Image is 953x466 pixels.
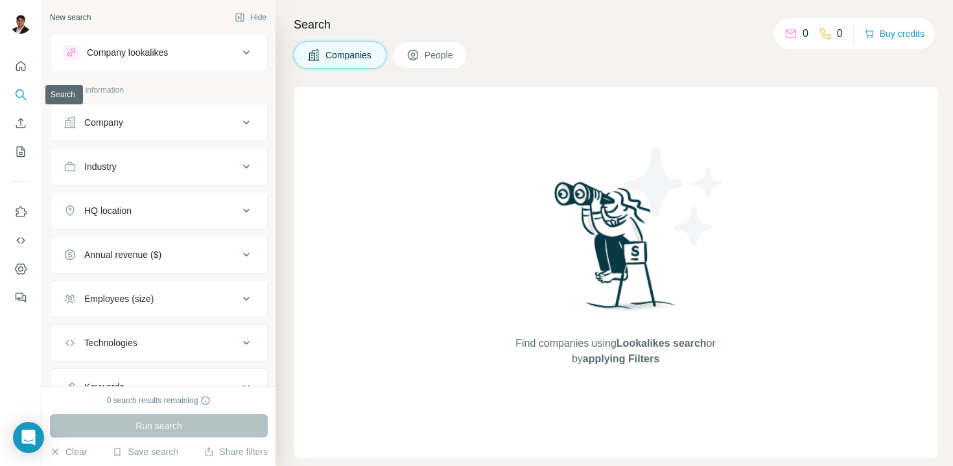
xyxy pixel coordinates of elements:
button: Feedback [10,286,31,309]
div: Company [84,116,123,129]
img: Surfe Illustration - Stars [616,139,733,255]
button: Dashboard [10,257,31,281]
button: My lists [10,140,31,163]
button: Use Surfe on LinkedIn [10,200,31,224]
div: Technologies [84,336,137,349]
div: Annual revenue ($) [84,248,161,261]
button: Enrich CSV [10,111,31,135]
button: Share filters [204,445,268,458]
div: Industry [84,160,117,173]
div: Keywords [84,380,124,393]
p: Company information [50,84,268,96]
button: Hide [226,8,276,27]
div: Employees (size) [84,292,154,305]
button: Quick start [10,54,31,78]
button: Company lookalikes [51,37,267,68]
button: Clear [50,445,87,458]
div: HQ location [84,204,132,217]
button: Keywords [51,371,267,402]
button: Industry [51,151,267,182]
button: Save search [112,445,178,458]
button: Search [10,83,31,106]
p: 0 [837,26,843,41]
button: Company [51,107,267,138]
span: Find companies using or by [512,336,719,367]
div: 0 search results remaining [107,395,211,406]
img: Avatar [10,13,31,34]
p: 0 [803,26,808,41]
div: New search [50,12,91,23]
span: Companies [325,49,373,62]
button: Use Surfe API [10,229,31,252]
button: Buy credits [864,25,924,43]
span: applying Filters [583,353,659,364]
div: Open Intercom Messenger [13,422,44,453]
h4: Search [294,16,937,34]
span: People [425,49,454,62]
div: Company lookalikes [87,46,168,59]
button: HQ location [51,195,267,226]
button: Annual revenue ($) [51,239,267,270]
button: Technologies [51,327,267,358]
span: Lookalikes search [617,338,707,349]
img: Surfe Illustration - Woman searching with binoculars [548,178,683,323]
button: Employees (size) [51,283,267,314]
